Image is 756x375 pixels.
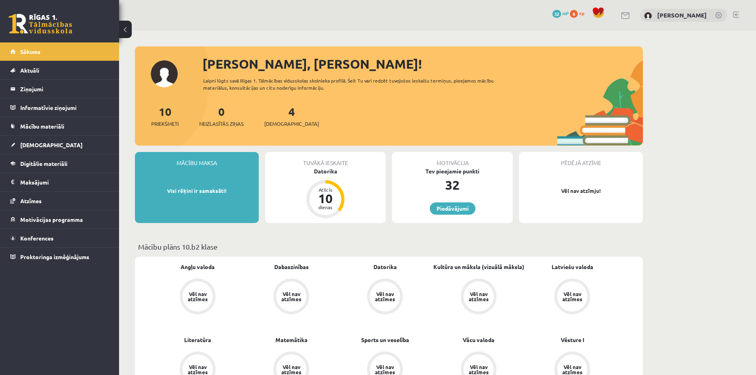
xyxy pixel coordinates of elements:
a: Vēl nav atzīmes [151,279,244,316]
div: Datorika [265,167,386,175]
img: Marko Osemļjaks [644,12,652,20]
div: Pēdējā atzīme [519,152,643,167]
span: [DEMOGRAPHIC_DATA] [264,120,319,128]
a: 8 xp [570,10,588,16]
div: Vēl nav atzīmes [187,364,209,375]
a: Konferences [10,229,109,247]
a: Vēl nav atzīmes [338,279,432,316]
a: Vēl nav atzīmes [244,279,338,316]
span: Mācību materiāli [20,123,64,130]
div: Tuvākā ieskaite [265,152,386,167]
span: 8 [570,10,578,18]
a: Sākums [10,42,109,61]
span: [DEMOGRAPHIC_DATA] [20,141,83,148]
a: Piedāvājumi [430,202,475,215]
span: xp [579,10,584,16]
p: Vēl nav atzīmju! [523,187,639,195]
legend: Informatīvie ziņojumi [20,98,109,117]
a: Sports un veselība [361,336,409,344]
div: Mācību maksa [135,152,259,167]
a: Ziņojumi [10,80,109,98]
a: [PERSON_NAME] [657,11,707,19]
div: Laipni lūgts savā Rīgas 1. Tālmācības vidusskolas skolnieka profilā. Šeit Tu vari redzēt tuvojošo... [203,77,508,91]
a: Matemātika [275,336,308,344]
a: Vēl nav atzīmes [432,279,525,316]
a: 0Neizlasītās ziņas [199,104,244,128]
a: Rīgas 1. Tālmācības vidusskola [9,14,72,34]
a: Datorika Atlicis 10 dienas [265,167,386,219]
div: Vēl nav atzīmes [467,364,490,375]
a: Angļu valoda [181,263,215,271]
legend: Ziņojumi [20,80,109,98]
div: [PERSON_NAME], [PERSON_NAME]! [202,54,643,73]
span: Atzīmes [20,197,42,204]
a: Literatūra [184,336,211,344]
span: mP [562,10,569,16]
span: Sākums [20,48,40,55]
a: Mācību materiāli [10,117,109,135]
span: Motivācijas programma [20,216,83,223]
a: Dabaszinības [274,263,309,271]
div: Vēl nav atzīmes [561,291,583,302]
a: Aktuāli [10,61,109,79]
a: Vēl nav atzīmes [525,279,619,316]
a: Latviešu valoda [552,263,593,271]
a: Motivācijas programma [10,210,109,229]
div: Motivācija [392,152,513,167]
a: Datorika [373,263,397,271]
a: Kultūra un māksla (vizuālā māksla) [433,263,524,271]
span: Priekšmeti [151,120,179,128]
div: Vēl nav atzīmes [467,291,490,302]
span: Neizlasītās ziņas [199,120,244,128]
span: Proktoringa izmēģinājums [20,253,89,260]
a: Atzīmes [10,192,109,210]
a: 10Priekšmeti [151,104,179,128]
div: Vēl nav atzīmes [374,364,396,375]
a: Digitālie materiāli [10,154,109,173]
div: Vēl nav atzīmes [561,364,583,375]
div: 10 [314,192,337,205]
div: Vēl nav atzīmes [374,291,396,302]
p: Mācību plāns 10.b2 klase [138,241,640,252]
a: Informatīvie ziņojumi [10,98,109,117]
div: Vēl nav atzīmes [280,291,302,302]
legend: Maksājumi [20,173,109,191]
div: 32 [392,175,513,194]
span: Konferences [20,235,54,242]
div: dienas [314,205,337,210]
a: Vēsture I [561,336,584,344]
a: 32 mP [552,10,569,16]
a: Proktoringa izmēģinājums [10,248,109,266]
a: Vācu valoda [463,336,494,344]
span: 32 [552,10,561,18]
span: Aktuāli [20,67,39,74]
span: Digitālie materiāli [20,160,67,167]
div: Tev pieejamie punkti [392,167,513,175]
a: [DEMOGRAPHIC_DATA] [10,136,109,154]
div: Vēl nav atzīmes [187,291,209,302]
div: Vēl nav atzīmes [280,364,302,375]
div: Atlicis [314,187,337,192]
a: Maksājumi [10,173,109,191]
a: 4[DEMOGRAPHIC_DATA] [264,104,319,128]
p: Visi rēķini ir samaksāti! [139,187,255,195]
